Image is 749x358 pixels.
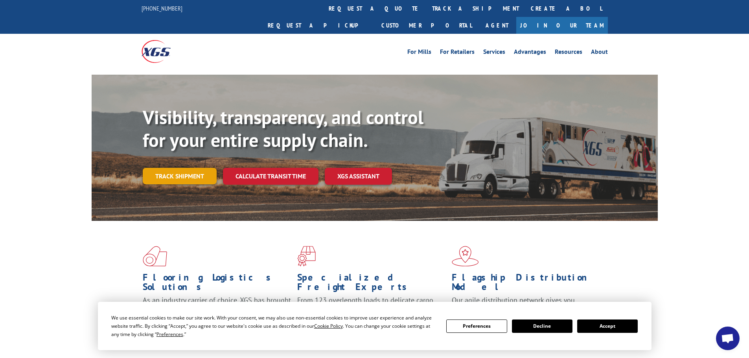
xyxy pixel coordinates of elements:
img: xgs-icon-focused-on-flooring-red [297,246,316,266]
a: Services [483,49,505,57]
p: From 123 overlength loads to delicate cargo, our experienced staff knows the best way to move you... [297,296,446,330]
a: Track shipment [143,168,217,184]
button: Preferences [446,319,507,333]
a: Customer Portal [375,17,478,34]
div: Cookie Consent Prompt [98,302,651,350]
img: xgs-icon-flagship-distribution-model-red [452,246,479,266]
a: Agent [478,17,516,34]
a: Request a pickup [262,17,375,34]
a: For Retailers [440,49,475,57]
span: Cookie Policy [314,323,343,329]
a: Resources [555,49,582,57]
a: [PHONE_NUMBER] [142,4,182,12]
b: Visibility, transparency, and control for your entire supply chain. [143,105,423,152]
div: We use essential cookies to make our site work. With your consent, we may also use non-essential ... [111,314,437,338]
a: About [591,49,608,57]
span: As an industry carrier of choice, XGS has brought innovation and dedication to flooring logistics... [143,296,291,323]
h1: Specialized Freight Experts [297,273,446,296]
a: Calculate transit time [223,168,318,185]
a: Join Our Team [516,17,608,34]
a: Advantages [514,49,546,57]
h1: Flooring Logistics Solutions [143,273,291,296]
span: Our agile distribution network gives you nationwide inventory management on demand. [452,296,596,314]
a: XGS ASSISTANT [325,168,392,185]
span: Preferences [156,331,183,338]
img: xgs-icon-total-supply-chain-intelligence-red [143,246,167,266]
a: For Mills [407,49,431,57]
div: Open chat [716,327,740,350]
button: Decline [512,319,572,333]
h1: Flagship Distribution Model [452,273,600,296]
button: Accept [577,319,638,333]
